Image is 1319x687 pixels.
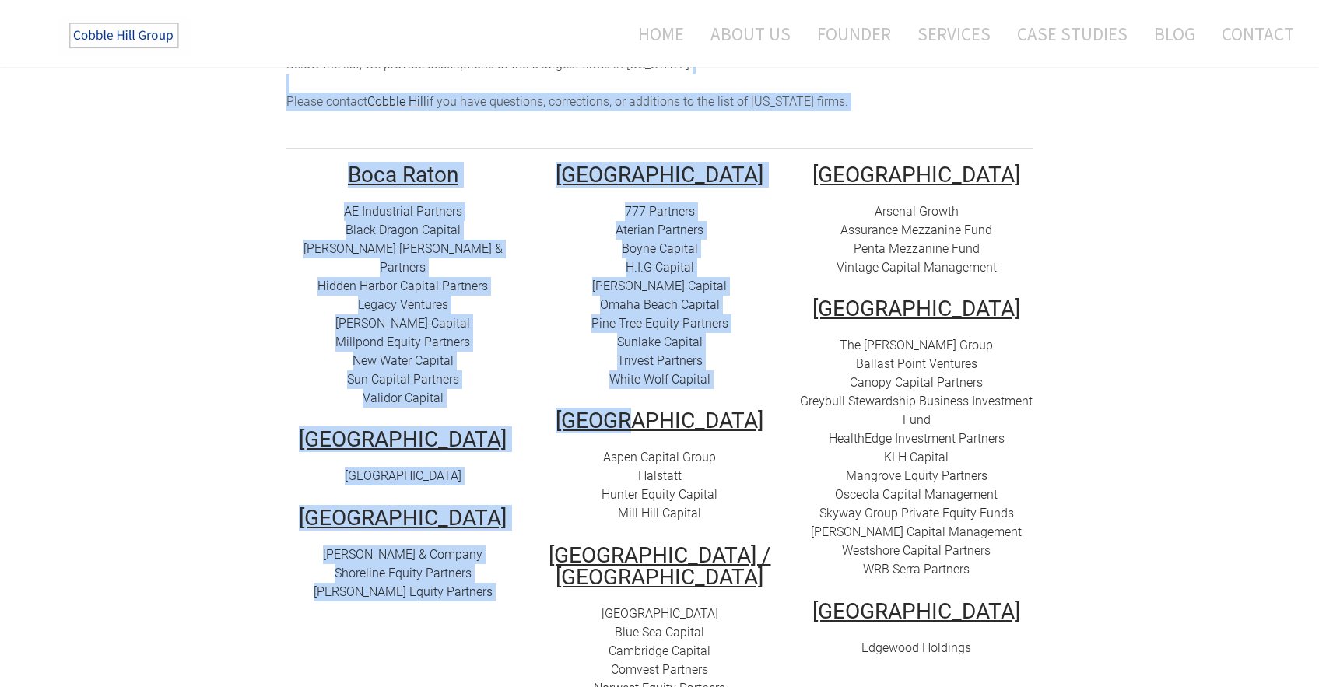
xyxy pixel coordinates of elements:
u: [GEOGRAPHIC_DATA] [556,408,763,433]
a: HealthEdge Investment Partners [829,431,1005,446]
font: C [611,662,619,677]
a: Arsenal Growth [875,204,959,219]
a: Services [906,13,1002,54]
a: Home [615,13,696,54]
a: New Water Capital [353,353,454,368]
a: Validor Capital [363,391,444,405]
a: Sun Capital Partners [347,372,459,387]
u: [GEOGRAPHIC_DATA] [299,505,507,531]
a: Sunlake Capital [617,335,703,349]
a: Blue Sea Capital [615,625,704,640]
a: Black Dragon Capital [346,223,461,237]
a: KLH Capital [884,450,949,464]
u: [GEOGRAPHIC_DATA] [812,296,1020,321]
a: White Wolf Capital [609,372,710,387]
span: Please contact if you have questions, corrections, or additions to the list of [US_STATE] firms. [286,94,848,109]
a: Blog [1142,13,1207,54]
a: Trivest Partners [617,353,703,368]
span: ​​ [884,450,949,464]
a: Comvest Partners [611,662,708,677]
u: [GEOGRAPHIC_DATA] [812,598,1020,624]
a: [PERSON_NAME] Capital [592,279,727,293]
a: The [PERSON_NAME] Group [840,338,993,352]
a: Penta Mezzanine Fund [854,241,980,256]
a: About Us [699,13,802,54]
a: [PERSON_NAME] & Company [323,547,482,562]
a: Cobble Hill [367,94,426,109]
a: [GEOGRAPHIC_DATA] [602,606,718,621]
a: Millpond Equity Partners [335,335,470,349]
a: Vintage Capital Management [837,260,997,275]
a: Cambridge Capital [609,643,710,658]
a: Assurance Mezzanine Fund [840,223,992,237]
a: Westshore Capital Partners [842,543,991,558]
a: Skyway Group Private Equity Funds [819,506,1014,521]
a: Omaha Beach Capital [600,297,720,312]
a: Hunter Equity Capital [602,487,717,502]
a: [PERSON_NAME] Equity Partners [314,584,493,599]
a: Aspen Capital Group [603,450,716,464]
a: Osceola Capital Management [835,487,998,502]
a: Contact [1210,13,1294,54]
a: Pine Tree Equity Partners [591,316,728,331]
a: Greybull Stewardship Business Investment Fund [800,394,1033,427]
a: Hidden Harbor Capital Partners [317,279,488,293]
u: [GEOGRAPHIC_DATA] [299,426,507,452]
a: [GEOGRAPHIC_DATA] [345,468,461,483]
a: H.I.G Capital [626,260,694,275]
a: Case Studies [1005,13,1139,54]
a: ​Mangrove Equity Partners [846,468,987,483]
img: The Cobble Hill Group LLC [59,16,191,55]
a: Legacy Ventures [358,297,448,312]
a: Mill Hill Capital [618,506,701,521]
u: Boca Raton [348,162,458,188]
a: [PERSON_NAME] Capital [335,316,470,331]
a: Ballast Point Ventures [856,356,977,371]
a: Aterian Partners [616,223,703,237]
a: WRB Serra Partners [863,562,970,577]
u: [GEOGRAPHIC_DATA] [556,162,763,188]
a: Canopy Capital Partners [850,375,983,390]
a: Shoreline Equity Partners [335,566,472,580]
a: [PERSON_NAME] [PERSON_NAME] & Partners [303,241,503,275]
u: [GEOGRAPHIC_DATA] / [GEOGRAPHIC_DATA] [549,542,771,590]
a: Edgewood Holdings [861,640,971,655]
a: Boyne Capital [622,241,698,256]
u: ​[GEOGRAPHIC_DATA] [812,162,1020,188]
a: Founder [805,13,903,54]
a: 777 Partners [625,204,695,219]
a: [PERSON_NAME] Capital Management [811,524,1022,539]
a: AE Industrial Partners [344,204,462,219]
a: Halstatt [638,468,682,483]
